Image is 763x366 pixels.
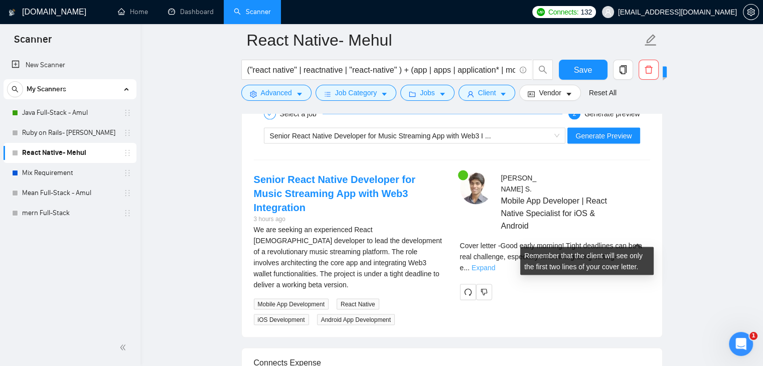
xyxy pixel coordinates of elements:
[261,87,292,98] span: Advanced
[533,60,553,80] button: search
[7,81,23,97] button: search
[296,90,303,98] span: caret-down
[337,299,379,310] span: React Native
[501,195,620,232] span: Mobile App Developer | React Native Specialist for iOS & Android
[123,149,131,157] span: holder
[476,284,492,300] button: dislike
[234,8,271,16] a: searchScanner
[500,90,507,98] span: caret-down
[400,85,454,101] button: folderJobscaret-down
[241,85,312,101] button: settingAdvancedcaret-down
[4,79,136,223] li: My Scanners
[22,183,117,203] a: Mean Full-Stack - Amul
[119,342,129,352] span: double-left
[537,8,545,16] img: upwork-logo.png
[409,90,416,98] span: folder
[472,264,495,272] a: Expand
[589,87,617,98] a: Reset All
[22,103,117,123] a: Java Full-Stack - Amul
[520,247,654,275] div: Remember that the client will see only the first two lines of your cover letter.
[254,215,444,224] div: 3 hours ago
[743,4,759,20] button: setting
[478,87,496,98] span: Client
[247,64,515,76] input: Search Freelance Jobs...
[460,240,650,273] div: Remember that the client will see only the first two lines of your cover letter.
[27,79,66,99] span: My Scanners
[464,264,470,272] span: ...
[460,284,476,300] button: redo
[644,34,657,47] span: edit
[254,224,444,290] div: We are seeking an experienced React Native developer to lead the development of a revolutionary m...
[22,123,117,143] a: Ruby on Rails- [PERSON_NAME]
[118,8,148,16] a: homeHome
[639,65,658,74] span: delete
[8,86,23,93] span: search
[565,90,572,98] span: caret-down
[575,130,632,141] span: Generate Preview
[743,8,758,16] span: setting
[533,65,552,74] span: search
[381,90,388,98] span: caret-down
[317,314,395,325] span: Android App Development
[574,64,592,76] span: Save
[254,174,415,213] a: Senior React Native Developer for Music Streaming App with Web3 Integration
[613,60,633,80] button: copy
[528,90,535,98] span: idcard
[614,65,633,74] span: copy
[247,28,642,53] input: Scanner name...
[316,85,396,101] button: barsJob Categorycaret-down
[481,288,488,296] span: dislike
[501,174,536,193] span: [PERSON_NAME] S .
[420,87,435,98] span: Jobs
[460,172,492,205] img: c1d3BNlgOzYOTinXzlVEX0pl_AmPIdKKbngMl1NWY-_G9Dbzq1sJXJ0pAG8p-LvV3A
[559,60,607,80] button: Save
[123,129,131,137] span: holder
[439,90,446,98] span: caret-down
[254,314,309,325] span: iOS Development
[520,67,526,73] span: info-circle
[22,143,117,163] a: React Native- Mehul
[729,332,753,356] iframe: Intercom live chat
[12,55,128,75] a: New Scanner
[749,332,757,340] span: 1
[604,9,612,16] span: user
[460,242,642,272] span: Cover letter - Good early morning! Tight deadlines can be a real challenge, especially when integ...
[22,163,117,183] a: Mix Requirement
[9,5,16,21] img: logo
[743,8,759,16] a: setting
[4,55,136,75] li: New Scanner
[567,128,640,144] button: Generate Preview
[324,90,331,98] span: bars
[6,32,60,53] span: Scanner
[580,7,591,18] span: 132
[168,8,214,16] a: dashboardDashboard
[459,85,516,101] button: userClientcaret-down
[254,299,329,310] span: Mobile App Development
[648,68,662,76] span: New
[548,7,578,18] span: Connects:
[123,109,131,117] span: holder
[123,169,131,177] span: holder
[123,189,131,197] span: holder
[467,90,474,98] span: user
[335,87,377,98] span: Job Category
[250,90,257,98] span: setting
[639,60,659,80] button: delete
[123,209,131,217] span: holder
[461,288,476,296] span: redo
[270,132,491,140] span: Senior React Native Developer for Music Streaming App with Web3 I ...
[519,85,580,101] button: idcardVendorcaret-down
[539,87,561,98] span: Vendor
[22,203,117,223] a: mern Full-Stack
